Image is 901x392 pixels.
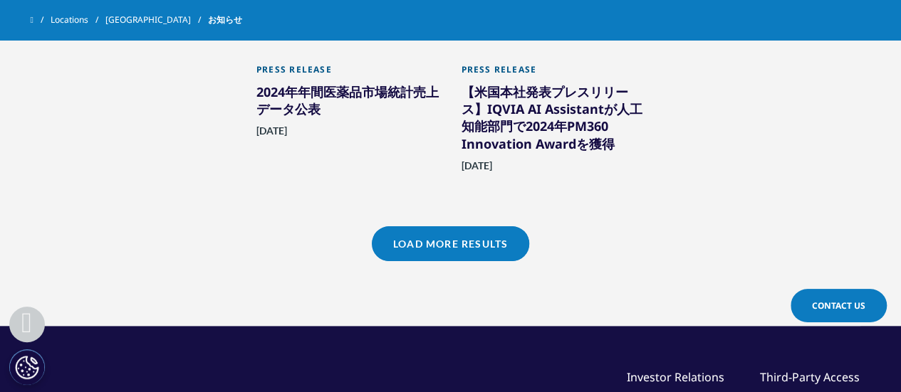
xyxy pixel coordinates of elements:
div: 【米国本社発表プレスリリース】IQVIA AI Assistantが人工知能部門で2024年PM360 Innovation Awardを獲得 [462,83,645,157]
span: お知らせ [208,7,242,33]
a: [GEOGRAPHIC_DATA] [105,7,208,33]
div: Press Release [462,64,645,83]
a: Locations [51,7,105,33]
span: [DATE] [256,125,287,145]
span: Contact Us [812,300,865,312]
button: Cookie 設定 [9,349,45,385]
a: Investor Relations [627,369,724,385]
div: Press Release [256,64,440,83]
a: Third-Party Access [760,369,860,385]
div: 2024年年間医薬品市場統計売上データ公表 [256,83,440,123]
a: Load More Results [372,226,529,261]
span: [DATE] [462,159,492,179]
a: Contact Us [791,289,887,322]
